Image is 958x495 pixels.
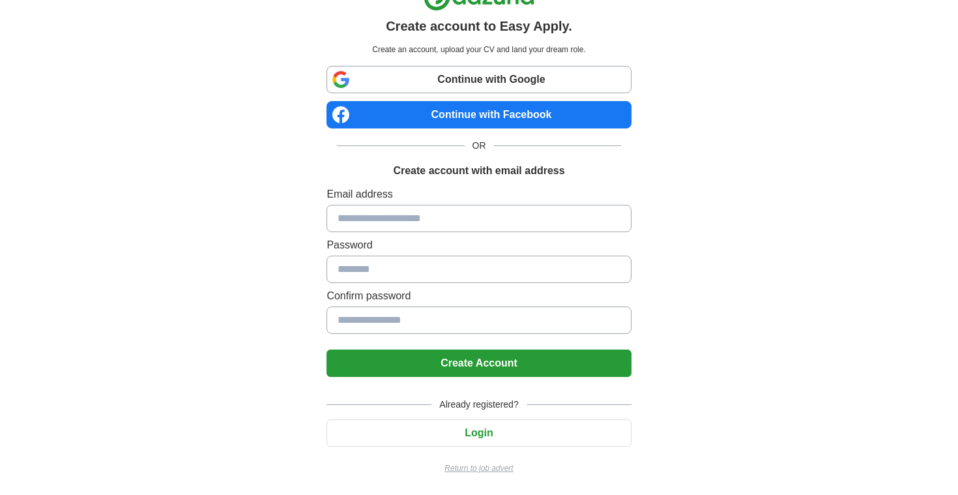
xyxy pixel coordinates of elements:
[327,187,631,202] label: Email address
[327,288,631,304] label: Confirm password
[393,163,564,179] h1: Create account with email address
[465,139,494,153] span: OR
[327,350,631,377] button: Create Account
[329,44,628,55] p: Create an account, upload your CV and land your dream role.
[327,419,631,447] button: Login
[431,398,526,412] span: Already registered?
[327,427,631,438] a: Login
[327,66,631,93] a: Continue with Google
[327,462,631,474] a: Return to job advert
[327,237,631,253] label: Password
[386,16,572,36] h1: Create account to Easy Apply.
[327,101,631,128] a: Continue with Facebook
